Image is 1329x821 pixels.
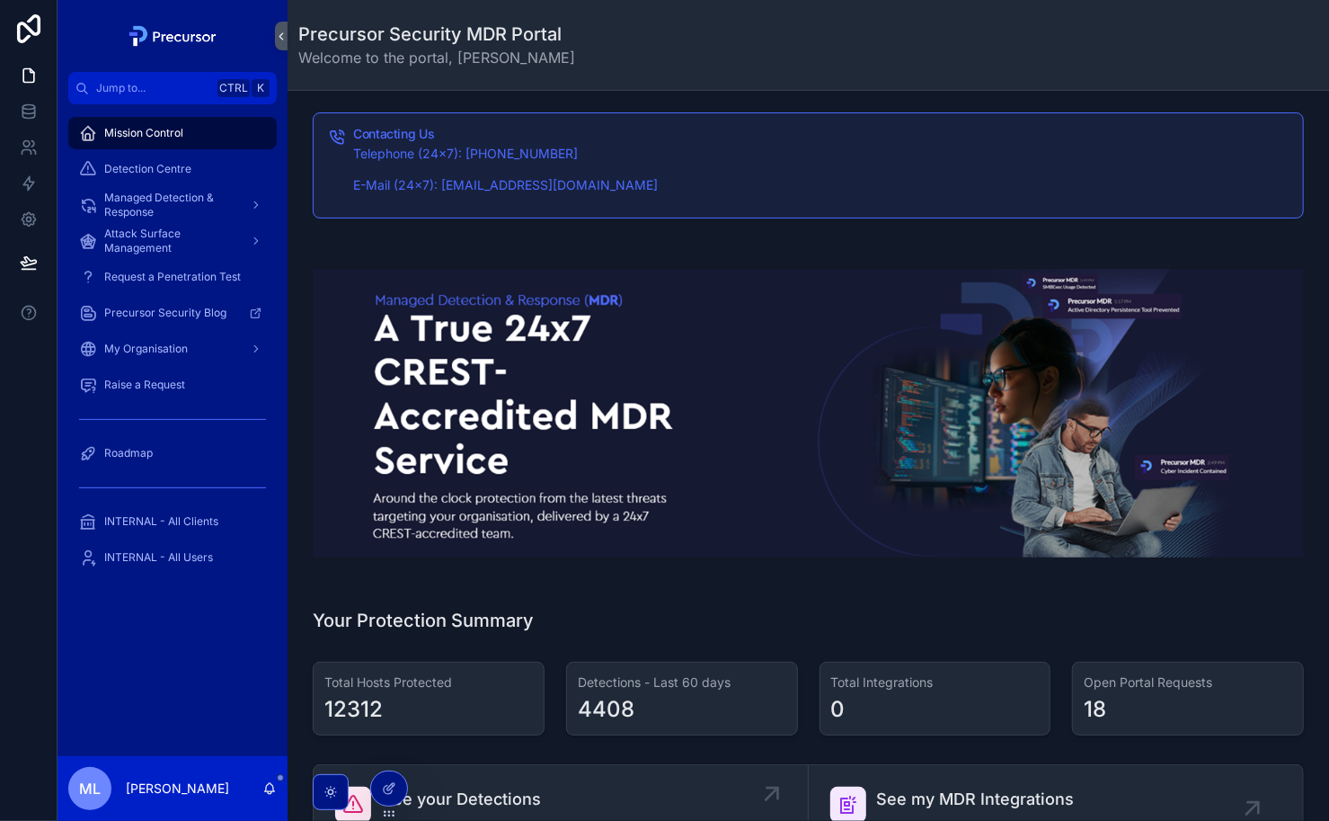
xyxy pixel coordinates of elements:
img: App logo [124,22,222,50]
img: 17888-2024-08-22-14_25_07-Picture1.png [313,269,1304,558]
span: Jump to... [96,81,210,95]
span: Ctrl [217,79,250,97]
span: INTERNAL - All Clients [104,514,218,529]
span: Detection Centre [104,162,191,176]
a: Precursor Security Blog [68,297,277,329]
a: Raise a Request [68,369,277,401]
a: INTERNAL - All Clients [68,505,277,538]
a: Mission Control [68,117,277,149]
span: ML [79,778,101,799]
div: 12312 [324,695,383,724]
span: Raise a Request [104,378,185,392]
h3: Total Integrations [831,674,1040,692]
h5: Contacting Us [353,128,1289,140]
p: E-Mail (24x7): [EMAIL_ADDRESS][DOMAIN_NAME] [353,175,1289,196]
span: See my MDR Integrations [877,787,1254,812]
a: Attack Surface Management [68,225,277,257]
span: Roadmap [104,446,153,460]
h3: Total Hosts Protected [324,674,533,692]
span: Attack Surface Management [104,227,235,255]
a: Detection Centre [68,153,277,185]
div: 0 [831,695,846,724]
a: INTERNAL - All Users [68,541,277,574]
span: Request a Penetration Test [104,270,241,284]
p: Telephone (24x7): [PHONE_NUMBER] [353,144,1289,165]
a: Request a Penetration Test [68,261,277,293]
div: 4408 [578,695,634,724]
button: Jump to...CtrlK [68,72,277,104]
p: [PERSON_NAME] [126,780,229,798]
h1: Your Protection Summary [313,608,534,633]
span: Mission Control [104,126,183,140]
div: scrollable content [58,104,288,597]
span: See your Detections [382,787,707,812]
span: K [253,81,268,95]
div: 18 [1084,695,1106,724]
span: Precursor Security Blog [104,306,226,320]
a: Managed Detection & Response [68,189,277,221]
a: Roadmap [68,437,277,469]
h3: Open Portal Requests [1084,674,1292,692]
span: Welcome to the portal, [PERSON_NAME] [298,47,575,68]
span: My Organisation [104,342,188,356]
h3: Detections - Last 60 days [578,674,786,692]
h1: Precursor Security MDR Portal [298,22,575,47]
span: Managed Detection & Response [104,191,235,219]
span: INTERNAL - All Users [104,550,213,565]
a: My Organisation [68,333,277,365]
div: Telephone (24x7): 0330 236 8025 E-Mail (24x7): soc@precursorsecurity.com [353,144,1289,196]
